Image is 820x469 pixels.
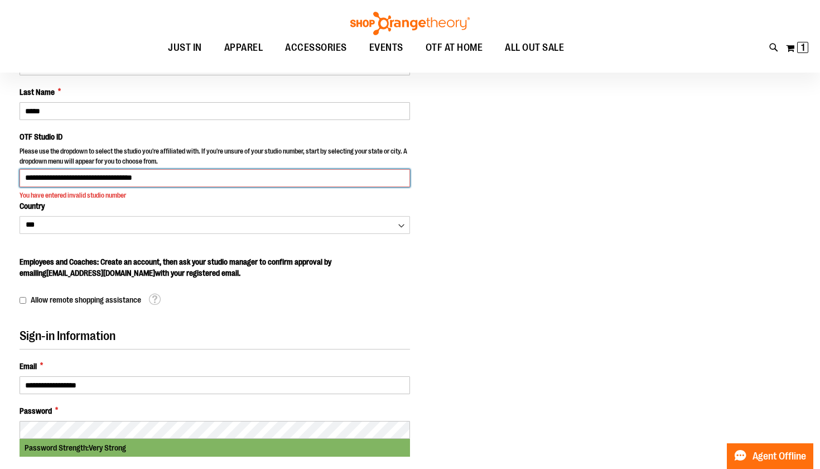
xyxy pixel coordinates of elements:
[20,191,410,200] div: You have entered invalid studio number
[168,35,202,60] span: JUST IN
[20,257,331,277] span: Employees and Coaches: Create an account, then ask your studio manager to confirm approval by ema...
[31,295,141,304] span: Allow remote shopping assistance
[349,12,471,35] img: Shop Orangetheory
[20,405,52,417] span: Password
[89,443,126,452] span: Very Strong
[20,147,410,169] p: Please use the dropdown to select the studio you're affiliated with. If you're unsure of your stu...
[505,35,564,60] span: ALL OUT SALE
[20,329,115,343] span: Sign-in Information
[20,361,37,372] span: Email
[369,35,403,60] span: EVENTS
[727,443,813,469] button: Agent Offline
[801,42,805,53] span: 1
[20,132,62,141] span: OTF Studio ID
[20,439,410,457] div: Password Strength:
[20,202,45,210] span: Country
[753,451,806,462] span: Agent Offline
[224,35,263,60] span: APPAREL
[285,35,347,60] span: ACCESSORIES
[426,35,483,60] span: OTF AT HOME
[20,87,55,98] span: Last Name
